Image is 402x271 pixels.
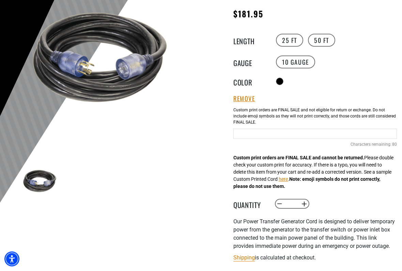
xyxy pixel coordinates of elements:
input: Text field [233,129,397,139]
legend: Length [233,36,267,45]
div: Accessibility Menu [4,252,19,267]
label: 25 FT [276,34,303,47]
label: Quantity [233,200,267,209]
button: here [279,176,288,183]
span: 80 [392,142,397,148]
button: Remove [233,95,255,103]
label: 10 GAUGE [276,56,315,69]
div: is calculated at checkout. [233,253,397,262]
strong: Note: emoji symbols do not print correctly, please do not use them. [233,177,380,189]
legend: Gauge [233,58,267,67]
span: $181.95 [233,8,264,20]
label: 50 FT [308,34,335,47]
img: black [20,162,60,201]
a: Shipping [233,255,255,261]
p: Our Power Transfer Generator Cord is designed to deliver temporary power from the generator to th... [233,218,397,251]
span: Characters remaining: [351,142,391,147]
legend: Color [233,77,267,86]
